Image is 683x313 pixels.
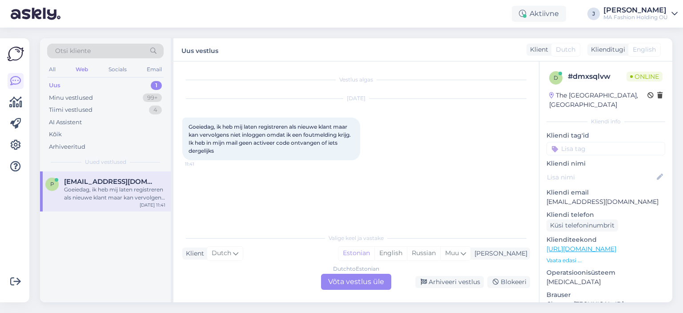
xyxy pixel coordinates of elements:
[568,71,627,82] div: # dmxsqlvw
[85,158,126,166] span: Uued vestlused
[603,7,678,21] a: [PERSON_NAME]MA Fashion Holding OÜ
[74,64,90,75] div: Web
[546,268,665,277] p: Operatsioonisüsteem
[182,234,530,242] div: Valige keel ja vastake
[546,245,616,253] a: [URL][DOMAIN_NAME]
[546,290,665,300] p: Brauser
[143,93,162,102] div: 99+
[546,197,665,207] p: [EMAIL_ADDRESS][DOMAIN_NAME]
[546,256,665,264] p: Vaata edasi ...
[546,277,665,287] p: [MEDICAL_DATA]
[55,46,91,56] span: Otsi kliente
[107,64,129,75] div: Socials
[546,142,665,155] input: Lisa tag
[140,202,165,208] div: [DATE] 11:41
[549,91,647,110] div: The [GEOGRAPHIC_DATA], [GEOGRAPHIC_DATA]
[546,220,618,232] div: Küsi telefoninumbrit
[603,7,668,14] div: [PERSON_NAME]
[512,6,566,22] div: Aktiivne
[47,64,57,75] div: All
[445,249,459,257] span: Muu
[64,186,165,202] div: Goeiedag, ik heb mij laten registreren als nieuwe klant maar kan vervolgens niet inloggen omdat i...
[149,106,162,114] div: 4
[415,276,484,288] div: Arhiveeri vestlus
[182,94,530,102] div: [DATE]
[587,45,625,54] div: Klienditugi
[487,276,530,288] div: Blokeeri
[145,64,164,75] div: Email
[212,248,231,258] span: Dutch
[181,44,218,56] label: Uus vestlus
[64,178,157,186] span: parapluutje@gmail.com
[587,8,600,20] div: J
[7,45,24,62] img: Askly Logo
[182,249,204,258] div: Klient
[603,14,668,21] div: MA Fashion Holding OÜ
[547,172,655,182] input: Lisa nimi
[151,81,162,90] div: 1
[546,235,665,244] p: Klienditeekond
[526,45,548,54] div: Klient
[49,130,62,139] div: Kõik
[407,247,440,260] div: Russian
[546,300,665,309] p: Chrome [TECHNICAL_ID]
[546,131,665,140] p: Kliendi tag'id
[49,118,82,127] div: AI Assistent
[374,247,407,260] div: English
[546,118,665,126] div: Kliendi info
[546,188,665,197] p: Kliendi email
[182,76,530,84] div: Vestlus algas
[546,210,665,220] p: Kliendi telefon
[49,106,92,114] div: Tiimi vestlused
[338,247,374,260] div: Estonian
[49,142,85,151] div: Arhiveeritud
[633,45,656,54] span: English
[627,72,663,81] span: Online
[471,249,527,258] div: [PERSON_NAME]
[556,45,575,54] span: Dutch
[554,74,558,81] span: d
[189,123,352,154] span: Goeiedag, ik heb mij laten registreren als nieuwe klant maar kan vervolgens niet inloggen omdat i...
[333,265,379,273] div: Dutch to Estonian
[321,274,391,290] div: Võta vestlus üle
[49,81,60,90] div: Uus
[546,159,665,168] p: Kliendi nimi
[50,181,54,187] span: p
[49,93,93,102] div: Minu vestlused
[185,161,218,167] span: 11:41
